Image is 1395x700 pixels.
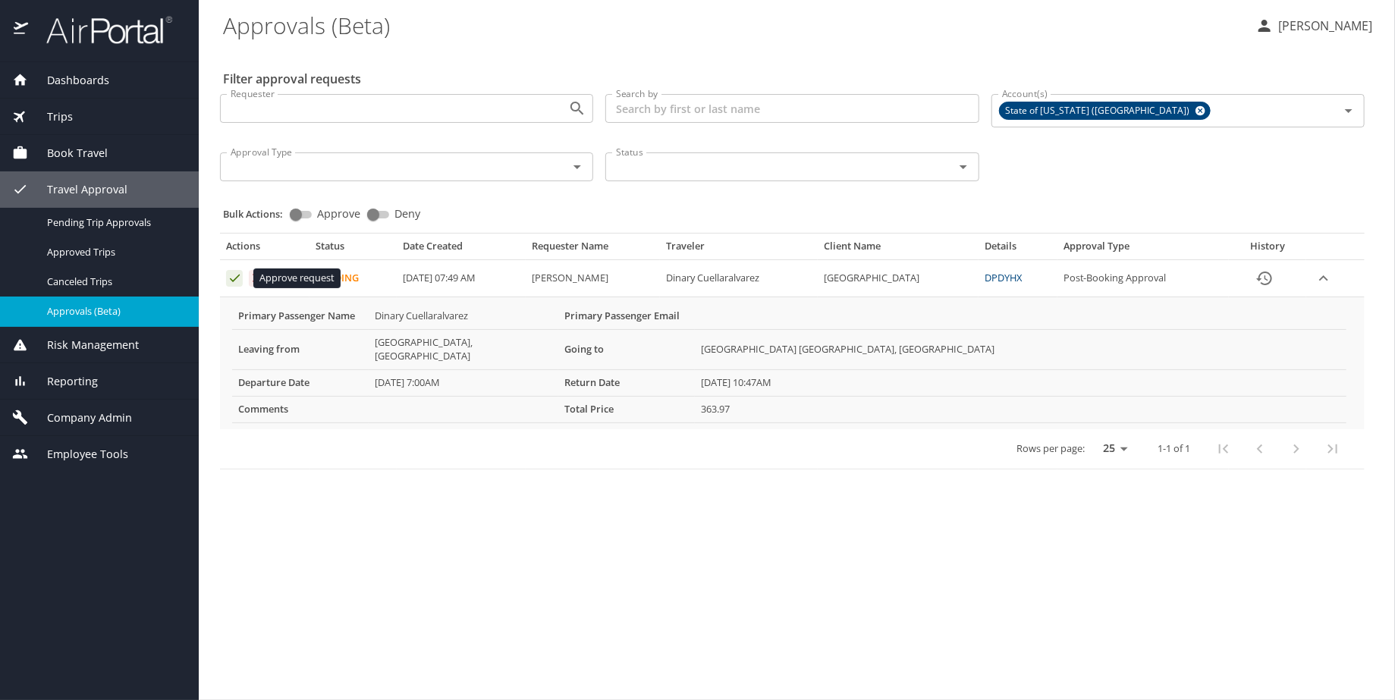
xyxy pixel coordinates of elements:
[979,240,1057,259] th: Details
[47,245,181,259] span: Approved Trips
[1016,444,1085,454] p: Rows per page:
[397,260,526,297] td: [DATE] 07:49 AM
[1249,12,1378,39] button: [PERSON_NAME]
[558,396,695,422] th: Total Price
[28,410,132,426] span: Company Admin
[369,303,558,329] td: Dinary Cuellaralvarez
[394,209,420,219] span: Deny
[28,145,108,162] span: Book Travel
[1246,260,1283,297] button: History
[953,156,974,177] button: Open
[558,303,695,329] th: Primary Passenger Email
[526,260,660,297] td: [PERSON_NAME]
[1158,444,1190,454] p: 1-1 of 1
[220,240,1365,469] table: Approval table
[30,15,172,45] img: airportal-logo.png
[526,240,660,259] th: Requester Name
[28,72,109,89] span: Dashboards
[28,337,139,353] span: Risk Management
[985,271,1022,284] a: DPDYHX
[28,108,73,125] span: Trips
[660,240,818,259] th: Traveler
[999,102,1211,120] div: State of [US_STATE] ([GEOGRAPHIC_DATA])
[695,369,1346,396] td: [DATE] 10:47AM
[232,396,369,422] th: Comments
[309,240,397,259] th: Status
[28,446,128,463] span: Employee Tools
[1338,100,1359,121] button: Open
[232,303,369,329] th: Primary Passenger Name
[397,240,526,259] th: Date Created
[232,303,1346,423] table: More info for approvals
[369,329,558,369] td: [GEOGRAPHIC_DATA], [GEOGRAPHIC_DATA]
[1000,103,1199,119] span: State of [US_STATE] ([GEOGRAPHIC_DATA])
[47,215,181,230] span: Pending Trip Approvals
[220,240,309,259] th: Actions
[1274,17,1372,35] p: [PERSON_NAME]
[558,369,695,396] th: Return Date
[1057,240,1230,259] th: Approval Type
[309,260,397,297] td: Pending
[818,240,979,259] th: Client Name
[249,270,265,287] button: Deny request
[695,396,1346,422] td: 363.97
[369,369,558,396] td: [DATE] 7:00AM
[660,260,818,297] td: Dinary Cuellaralvarez
[567,98,588,119] button: Open
[605,94,979,123] input: Search by first or last name
[1057,260,1230,297] td: Post-Booking Approval
[1312,267,1335,290] button: expand row
[558,329,695,369] th: Going to
[695,329,1346,369] td: [GEOGRAPHIC_DATA] [GEOGRAPHIC_DATA], [GEOGRAPHIC_DATA]
[47,275,181,289] span: Canceled Trips
[47,304,181,319] span: Approvals (Beta)
[223,2,1243,49] h1: Approvals (Beta)
[28,373,98,390] span: Reporting
[14,15,30,45] img: icon-airportal.png
[223,207,295,221] p: Bulk Actions:
[28,181,127,198] span: Travel Approval
[232,369,369,396] th: Departure Date
[317,209,360,219] span: Approve
[567,156,588,177] button: Open
[818,260,979,297] td: [GEOGRAPHIC_DATA]
[223,67,361,91] h2: Filter approval requests
[1091,437,1133,460] select: rows per page
[232,329,369,369] th: Leaving from
[1229,240,1306,259] th: History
